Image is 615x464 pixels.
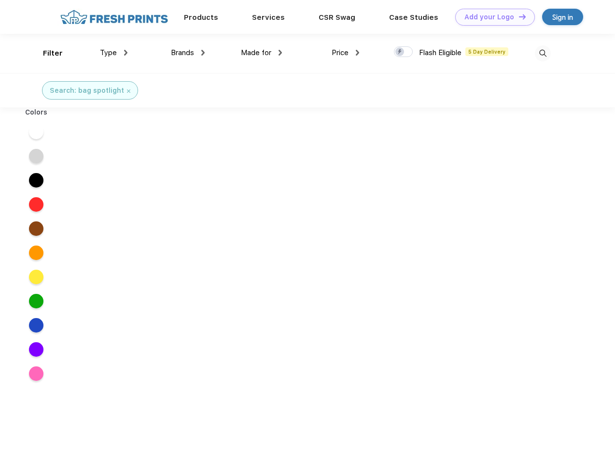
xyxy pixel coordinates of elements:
[124,50,127,56] img: dropdown.png
[43,48,63,59] div: Filter
[100,48,117,57] span: Type
[171,48,194,57] span: Brands
[57,9,171,26] img: fo%20logo%202.webp
[241,48,271,57] span: Made for
[184,13,218,22] a: Products
[201,50,205,56] img: dropdown.png
[465,47,508,56] span: 5 Day Delivery
[50,86,124,96] div: Search: bag spotlight
[18,107,55,117] div: Colors
[542,9,583,25] a: Sign in
[332,48,349,57] span: Price
[356,50,359,56] img: dropdown.png
[464,13,514,21] div: Add your Logo
[519,14,526,19] img: DT
[127,89,130,93] img: filter_cancel.svg
[535,45,551,61] img: desktop_search.svg
[279,50,282,56] img: dropdown.png
[552,12,573,23] div: Sign in
[419,48,461,57] span: Flash Eligible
